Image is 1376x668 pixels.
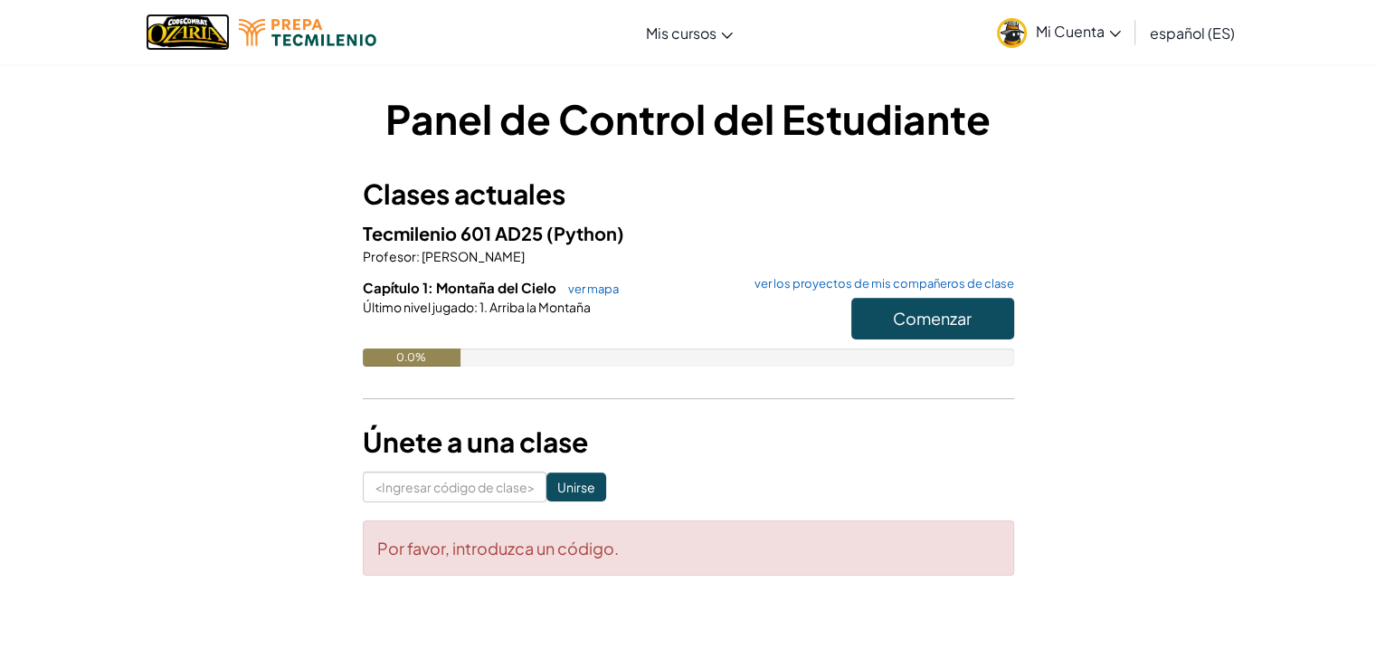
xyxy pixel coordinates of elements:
[546,222,624,244] font: (Python)
[363,222,543,244] font: Tecmilenio 601 AD25
[988,4,1130,61] a: Mi Cuenta
[489,299,591,315] font: Arriba la Montaña
[893,308,972,329] font: Comenzar
[1036,22,1105,41] font: Mi Cuenta
[1141,8,1244,57] a: español (ES)
[239,19,376,46] img: Logotipo de Tecmilenio
[363,299,474,315] font: Último nivel jugado
[646,24,716,43] font: Mis cursos
[146,14,230,51] img: Hogar
[396,350,426,364] font: 0.0%
[363,177,565,211] font: Clases actuales
[363,248,416,264] font: Profesor
[479,299,488,315] font: 1.
[546,472,606,501] input: Unirse
[997,18,1027,48] img: avatar
[851,298,1014,339] button: Comenzar
[146,14,230,51] a: Logotipo de Ozaria de CodeCombat
[422,248,525,264] font: [PERSON_NAME]
[416,248,420,264] font: :
[474,299,478,315] font: :
[1150,24,1235,43] font: español (ES)
[637,8,742,57] a: Mis cursos
[568,282,619,296] font: ver mapa
[363,279,556,296] font: Capítulo 1: Montaña del Cielo
[363,425,588,459] font: Únete a una clase
[363,472,546,502] input: <Ingresar código de clase>
[385,93,991,144] font: Panel de Control del Estudiante
[377,538,619,558] font: Por favor, introduzca un código.
[754,276,1014,291] font: ver los proyectos de mis compañeros de clase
